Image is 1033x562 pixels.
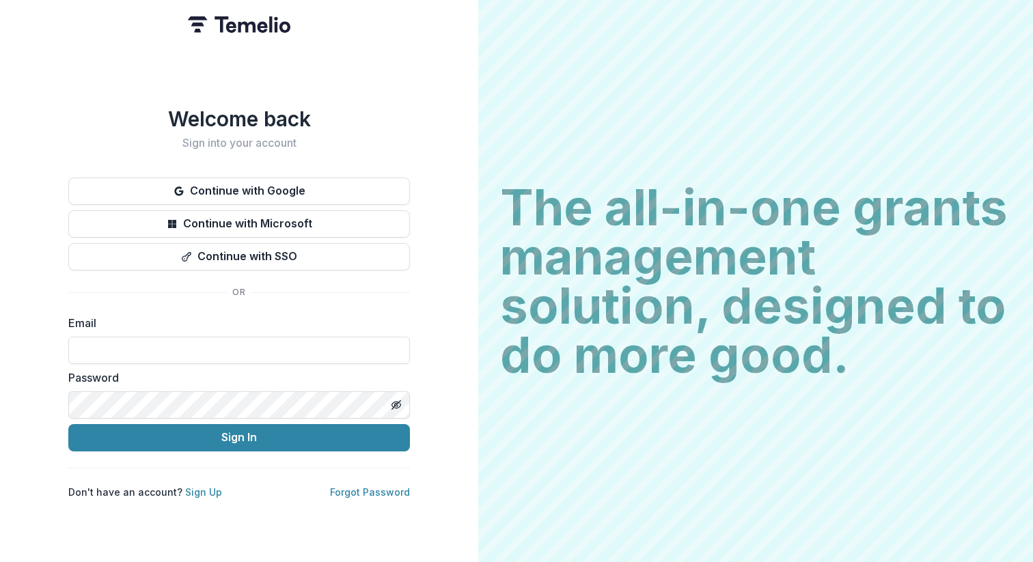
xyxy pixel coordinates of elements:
p: Don't have an account? [68,485,222,499]
button: Continue with Google [68,178,410,205]
button: Continue with Microsoft [68,210,410,238]
button: Continue with SSO [68,243,410,270]
h1: Welcome back [68,107,410,131]
label: Email [68,315,402,331]
label: Password [68,369,402,386]
h2: Sign into your account [68,137,410,150]
img: Temelio [188,16,290,33]
a: Sign Up [185,486,222,498]
button: Toggle password visibility [385,394,407,416]
button: Sign In [68,424,410,451]
a: Forgot Password [330,486,410,498]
